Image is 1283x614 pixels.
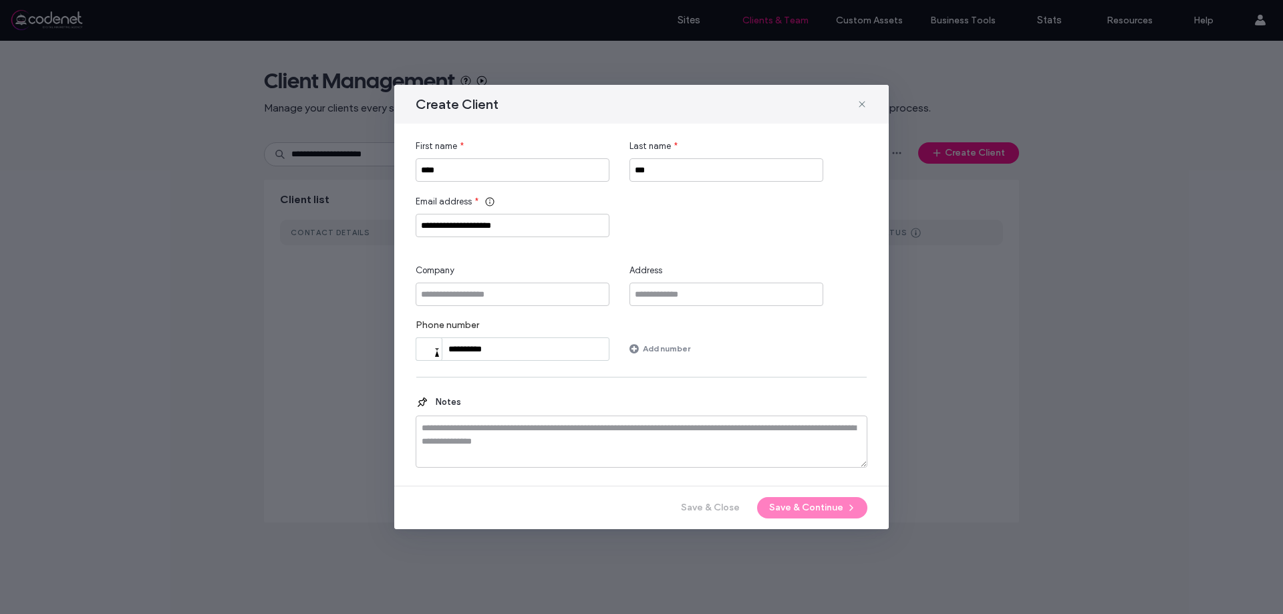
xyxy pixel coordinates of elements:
span: עזרה [14,9,39,21]
input: First name [416,158,609,182]
input: Company [416,283,609,306]
input: Address [629,283,823,306]
span: Last name [629,140,671,153]
span: Email address [416,195,472,208]
input: Last name [629,158,823,182]
span: Notes [429,396,461,409]
label: Phone number [416,319,609,337]
span: Address [629,264,662,277]
span: Company [416,264,454,277]
span: Create Client [416,96,498,113]
span: First name [416,140,457,153]
label: Add number [643,337,690,360]
input: Email address [416,214,609,237]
